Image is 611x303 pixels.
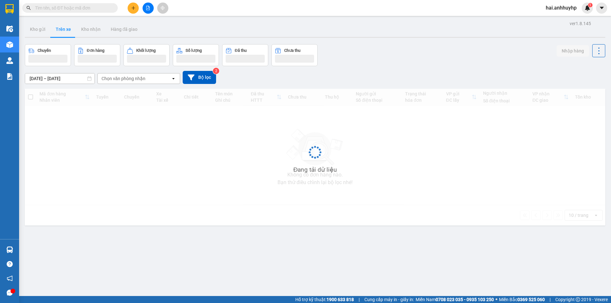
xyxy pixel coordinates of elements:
[25,22,51,37] button: Kho gửi
[416,296,494,303] span: Miền Nam
[359,296,360,303] span: |
[550,296,551,303] span: |
[7,275,13,281] span: notification
[76,22,106,37] button: Kho nhận
[541,4,582,12] span: hai.anhhuyhp
[588,3,593,7] sup: 1
[284,48,300,53] div: Chưa thu
[596,3,607,14] button: caret-down
[146,6,150,10] span: file-add
[222,44,268,66] button: Đã thu
[6,25,13,32] img: warehouse-icon
[183,71,216,84] button: Bộ lọc
[143,3,154,14] button: file-add
[171,76,176,81] svg: open
[6,73,13,80] img: solution-icon
[585,5,590,11] img: icon-new-feature
[5,4,14,14] img: logo-vxr
[213,68,219,74] sup: 2
[7,261,13,267] span: question-circle
[26,6,31,10] span: search
[499,296,545,303] span: Miền Bắc
[131,6,136,10] span: plus
[160,6,165,10] span: aim
[186,48,202,53] div: Số lượng
[38,48,51,53] div: Chuyến
[25,44,71,66] button: Chuyến
[589,3,591,7] span: 1
[25,73,95,84] input: Select a date range.
[327,297,354,302] strong: 1900 633 818
[128,3,139,14] button: plus
[6,57,13,64] img: warehouse-icon
[6,41,13,48] img: warehouse-icon
[599,5,605,11] span: caret-down
[157,3,168,14] button: aim
[7,290,13,296] span: message
[295,296,354,303] span: Hỗ trợ kỹ thuật:
[136,48,156,53] div: Khối lượng
[87,48,104,53] div: Đơn hàng
[436,297,494,302] strong: 0708 023 035 - 0935 103 250
[293,165,337,175] div: Đang tải dữ liệu
[6,246,13,253] img: warehouse-icon
[235,48,247,53] div: Đã thu
[570,20,591,27] div: ver 1.8.145
[557,45,589,57] button: Nhập hàng
[364,296,414,303] span: Cung cấp máy in - giấy in:
[495,298,497,301] span: ⚪️
[102,75,145,82] div: Chọn văn phòng nhận
[123,44,170,66] button: Khối lượng
[271,44,318,66] button: Chưa thu
[517,297,545,302] strong: 0369 525 060
[51,22,76,37] button: Trên xe
[106,22,143,37] button: Hàng đã giao
[35,4,110,11] input: Tìm tên, số ĐT hoặc mã đơn
[173,44,219,66] button: Số lượng
[74,44,120,66] button: Đơn hàng
[576,297,580,302] span: copyright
